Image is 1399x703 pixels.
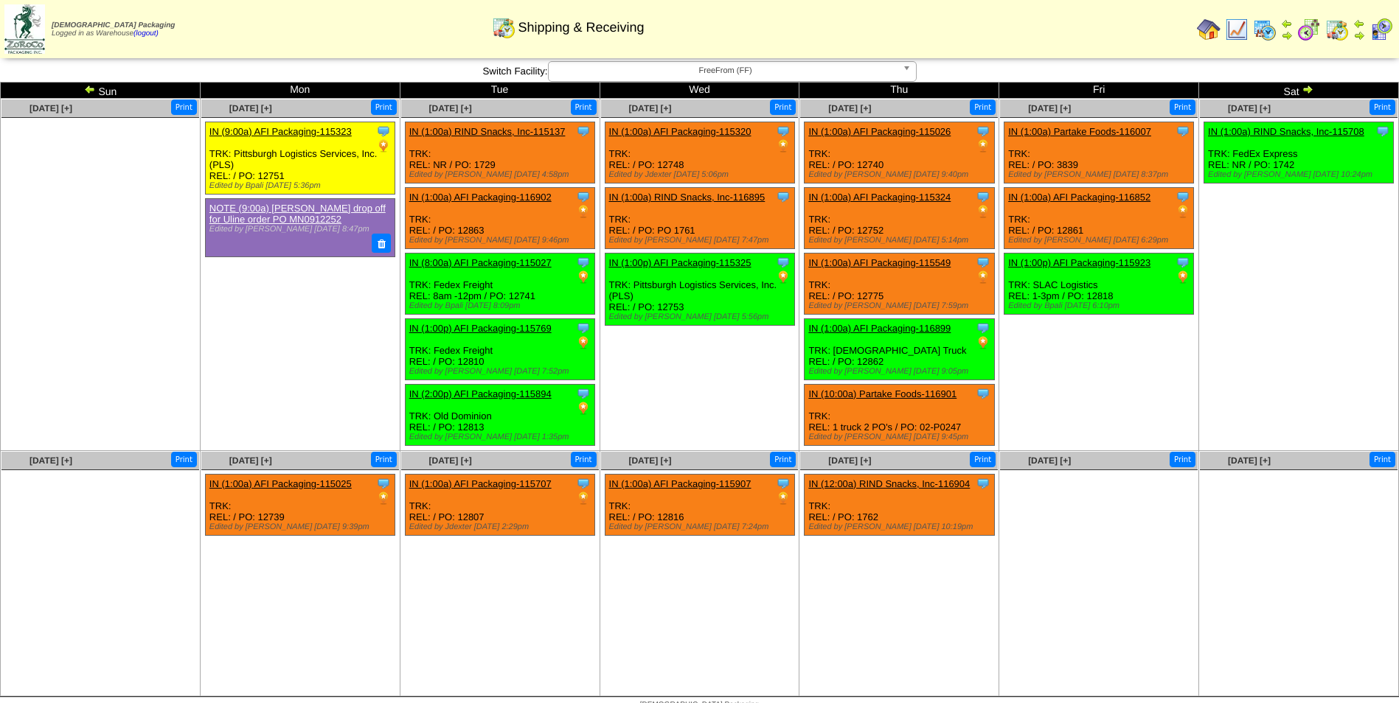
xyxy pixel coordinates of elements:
img: PO [576,491,591,506]
div: Edited by Jdexter [DATE] 5:06pm [609,170,794,179]
a: IN (9:00a) AFI Packaging-115323 [209,126,352,137]
a: IN (2:00p) AFI Packaging-115894 [409,388,552,399]
img: Tooltip [976,189,990,204]
img: arrowleft.gif [1281,18,1293,29]
button: Print [970,99,996,115]
div: Edited by Bpali [DATE] 6:10pm [1008,301,1193,310]
td: Wed [600,83,799,99]
img: Tooltip [1176,124,1190,139]
div: Edited by [PERSON_NAME] [DATE] 9:39pm [209,522,395,531]
button: Print [571,452,597,467]
span: FreeFrom (FF) [555,62,897,80]
a: IN (1:00a) AFI Packaging-115907 [609,478,751,489]
div: Edited by [PERSON_NAME] [DATE] 9:40pm [808,170,993,179]
div: Edited by [PERSON_NAME] [DATE] 1:35pm [409,433,594,441]
div: TRK: REL: / PO: 12863 [405,188,594,249]
div: TRK: REL: / PO: 12748 [605,122,794,183]
img: Tooltip [1375,124,1390,139]
div: Edited by [PERSON_NAME] [DATE] 7:59pm [808,301,993,310]
a: IN (1:00p) AFI Packaging-115923 [1008,257,1150,268]
a: IN (1:00a) AFI Packaging-115026 [808,126,951,137]
img: Tooltip [976,386,990,401]
a: [DATE] [+] [429,455,472,466]
td: Sat [1199,83,1399,99]
div: TRK: REL: / PO: PO 1761 [605,188,794,249]
div: TRK: Pittsburgh Logistics Services, Inc. (PLS) REL: / PO: 12753 [605,253,794,326]
a: NOTE (9:00a) [PERSON_NAME] drop off for Uline order PO MN0912252 [209,203,386,225]
a: IN (1:00a) AFI Packaging-115320 [609,126,751,137]
img: arrowleft.gif [1353,18,1365,29]
div: TRK: REL: / PO: 12807 [405,475,594,536]
button: Delete Note [372,234,391,253]
img: Tooltip [576,476,591,491]
a: IN (1:00a) AFI Packaging-115549 [808,257,951,268]
div: Edited by [PERSON_NAME] [DATE] 8:37pm [1008,170,1193,179]
img: home.gif [1197,18,1221,41]
a: IN (8:00a) AFI Packaging-115027 [409,257,552,268]
img: line_graph.gif [1225,18,1249,41]
a: [DATE] [+] [828,455,871,466]
div: Edited by Bpali [DATE] 8:09pm [409,301,594,310]
img: arrowleft.gif [84,83,96,95]
a: [DATE] [+] [229,455,272,466]
img: Tooltip [576,124,591,139]
img: PO [576,270,591,284]
a: IN (1:00a) Partake Foods-116007 [1008,126,1151,137]
img: Tooltip [376,124,391,139]
img: Tooltip [776,255,791,270]
img: PO [976,139,990,153]
img: Tooltip [976,321,990,335]
div: TRK: Old Dominion REL: / PO: 12813 [405,385,594,446]
img: Tooltip [776,476,791,491]
img: PO [776,270,791,284]
img: PO [976,204,990,219]
a: IN (1:00p) AFI Packaging-115325 [609,257,751,268]
button: Print [371,99,397,115]
span: [DEMOGRAPHIC_DATA] Packaging [52,21,175,29]
div: TRK: FedEx Express REL: NR / PO: 1742 [1204,122,1394,183]
div: TRK: REL: / PO: 3839 [1004,122,1194,183]
a: IN (1:00a) RIND Snacks, Inc-115708 [1208,126,1364,137]
img: zoroco-logo-small.webp [4,4,45,54]
button: Print [171,452,197,467]
a: IN (1:00a) AFI Packaging-116899 [808,323,951,334]
img: arrowright.gif [1302,83,1313,95]
button: Print [770,452,796,467]
span: [DATE] [+] [29,455,72,466]
button: Print [770,99,796,115]
a: [DATE] [+] [1028,103,1071,113]
button: Print [1370,452,1395,467]
div: TRK: REL: / PO: 1762 [805,475,994,536]
img: PO [776,139,791,153]
td: Tue [400,83,600,99]
div: TRK: REL: / PO: 12739 [205,475,395,536]
span: Shipping & Receiving [518,20,644,35]
img: PO [776,491,791,506]
a: [DATE] [+] [628,103,671,113]
a: [DATE] [+] [229,103,272,113]
a: [DATE] [+] [29,103,72,113]
div: Edited by [PERSON_NAME] [DATE] 7:47pm [609,236,794,245]
img: PO [976,335,990,350]
button: Print [1370,99,1395,115]
a: IN (1:00p) AFI Packaging-115769 [409,323,552,334]
td: Fri [999,83,1199,99]
img: Tooltip [576,386,591,401]
button: Print [970,452,996,467]
div: TRK: REL: / PO: 12740 [805,122,994,183]
img: arrowright.gif [1353,29,1365,41]
img: arrowright.gif [1281,29,1293,41]
a: [DATE] [+] [1228,103,1271,113]
div: Edited by [PERSON_NAME] [DATE] 10:19pm [808,522,993,531]
div: TRK: [DEMOGRAPHIC_DATA] Truck REL: / PO: 12862 [805,319,994,380]
td: Mon [200,83,400,99]
img: calendarprod.gif [1253,18,1277,41]
a: [DATE] [+] [1028,455,1071,466]
div: Edited by [PERSON_NAME] [DATE] 5:14pm [808,236,993,245]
